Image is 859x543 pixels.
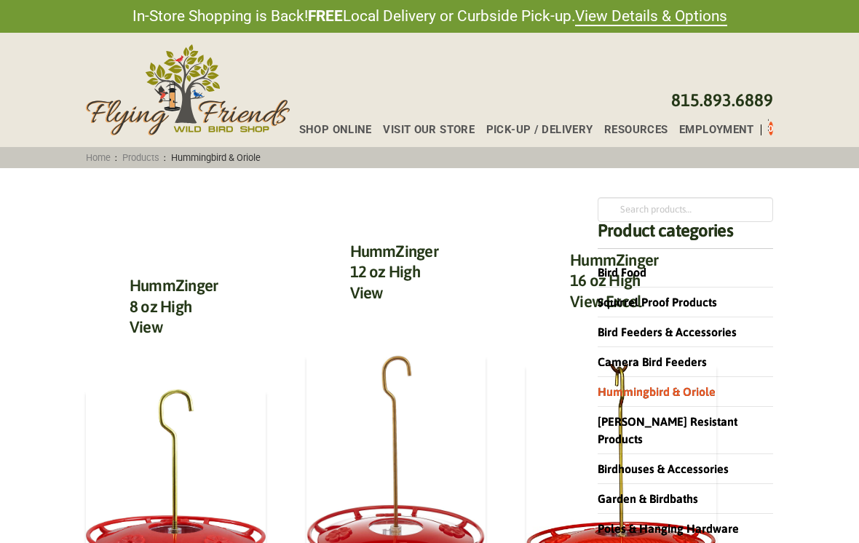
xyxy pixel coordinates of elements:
span: : : [82,152,265,163]
a: [PERSON_NAME] Resistant Products [598,415,737,445]
img: Flying Friends Wild Bird Shop Logo [86,44,290,135]
span: Pick-up / Delivery [486,124,593,135]
span: In-Store Shopping is Back! Local Delivery or Curbside Pick-up. [132,6,727,27]
a: HummZinger 8 oz High View [130,276,218,336]
input: Search products… [598,197,773,222]
a: Bird Food [598,266,646,279]
a: Camera Bird Feeders [598,355,707,368]
a: View Details & Options [575,7,727,26]
a: Pick-up / Delivery [475,124,593,135]
span: Hummingbird & Oriole [166,152,265,163]
span: Visit Our Store [383,124,475,135]
a: Resources [593,124,668,135]
strong: FREE [308,7,343,25]
a: Poles & Hanging Hardware [598,522,739,535]
a: Visit Our Store [371,124,474,135]
span: Employment [679,124,754,135]
a: Birdhouses & Accessories [598,462,729,475]
a: Products [117,152,164,163]
span: Shop Online [299,124,372,135]
h4: Product categories [598,222,773,249]
a: HummZinger 16 oz High View Excel [570,250,658,311]
a: Employment [668,124,753,135]
a: Squirrel Proof Products [598,296,717,309]
a: Bird Feeders & Accessories [598,325,737,338]
span: 0 [768,123,773,134]
a: Home [82,152,116,163]
a: Hummingbird & Oriole [598,385,716,398]
span: Resources [604,124,668,135]
a: HummZinger 12 oz High View [350,242,438,302]
a: 815.893.6889 [671,90,773,110]
a: Garden & Birdbaths [598,492,698,505]
a: Shop Online [288,124,372,135]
